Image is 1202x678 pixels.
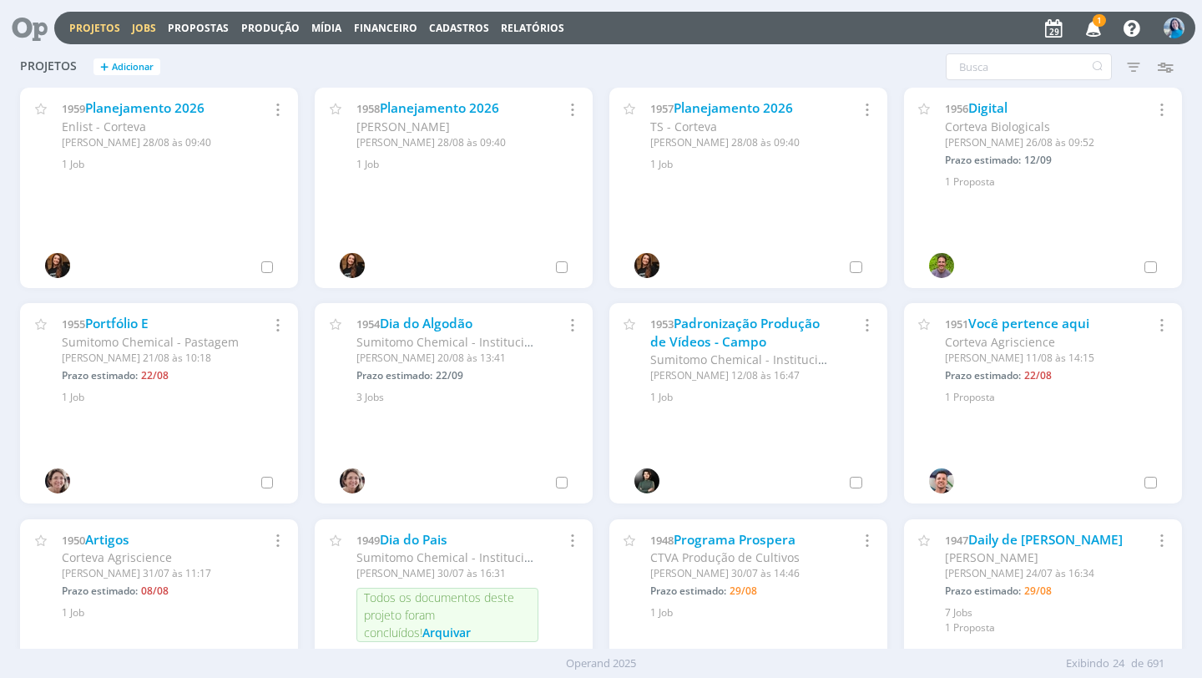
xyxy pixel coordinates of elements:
[968,531,1123,549] a: Daily de [PERSON_NAME]
[364,589,514,640] span: Todos os documentos deste projeto foram concluídos!
[945,334,1055,350] span: Corteva Agriscience
[634,253,659,278] img: T
[650,605,866,620] div: 1 Job
[45,468,70,493] img: A
[650,135,833,150] div: [PERSON_NAME] 28/08 às 09:40
[945,605,1161,620] div: 7 Jobs
[1024,368,1052,382] span: 22/08
[69,21,120,35] a: Projetos
[141,368,169,382] span: 22/08
[945,135,1128,150] div: [PERSON_NAME] 26/08 às 09:52
[100,58,109,76] span: +
[650,352,842,367] span: Sumitomo Chemical - Institucional
[650,316,674,331] span: 1953
[380,315,472,332] a: Dia do Algodão
[1147,655,1164,672] span: 691
[945,533,968,548] span: 1947
[945,101,968,116] span: 1956
[650,549,800,565] span: CTVA Produção de Cultivos
[1131,655,1144,672] span: de
[650,368,833,383] div: [PERSON_NAME] 12/08 às 16:47
[634,468,659,493] img: M
[20,59,77,73] span: Projetos
[356,316,380,331] span: 1954
[945,390,1161,405] div: 1 Proposta
[93,58,160,76] button: +Adicionar
[650,315,820,351] a: Padronização Produção de Vídeos - Campo
[85,99,205,117] a: Planejamento 2026
[1164,18,1184,38] img: E
[354,21,417,35] a: Financeiro
[674,531,795,549] a: Programa Prospera
[141,584,169,598] span: 08/08
[62,334,239,350] span: Sumitomo Chemical - Pastagem
[85,315,149,332] a: Portfólio E
[340,253,365,278] img: T
[356,566,539,581] div: [PERSON_NAME] 30/07 às 16:31
[650,566,833,581] div: [PERSON_NAME] 30/07 às 14:46
[1075,13,1109,43] button: 1
[945,368,1021,382] span: Prazo estimado:
[62,566,245,581] div: [PERSON_NAME] 31/07 às 11:17
[422,625,471,640] span: Arquivar
[62,157,278,172] div: 1 Job
[429,21,489,35] span: Cadastros
[356,119,450,134] span: [PERSON_NAME]
[496,22,569,35] button: Relatórios
[650,390,866,405] div: 1 Job
[168,21,229,35] span: Propostas
[356,533,380,548] span: 1949
[945,566,1128,581] div: [PERSON_NAME] 24/07 às 16:34
[64,22,125,35] button: Projetos
[945,316,968,331] span: 1951
[112,62,154,73] span: Adicionar
[236,22,305,35] button: Produção
[436,368,463,382] span: 22/09
[132,21,156,35] a: Jobs
[62,119,146,134] span: Enlist - Corteva
[62,368,138,382] span: Prazo estimado:
[163,22,234,35] button: Propostas
[380,531,447,549] a: Dia do Pais
[356,101,380,116] span: 1958
[356,368,432,382] span: Prazo estimado:
[62,135,245,150] div: [PERSON_NAME] 28/08 às 09:40
[650,584,726,598] span: Prazo estimado:
[945,119,1050,134] span: Corteva Biologicals
[945,584,1021,598] span: Prazo estimado:
[650,157,866,172] div: 1 Job
[356,135,539,150] div: [PERSON_NAME] 28/08 às 09:40
[945,175,1161,190] div: 1 Proposta
[945,620,1161,635] div: 1 Proposta
[349,22,422,35] button: Financeiro
[674,99,793,117] a: Planejamento 2026
[356,334,548,350] span: Sumitomo Chemical - Institucional
[968,315,1089,332] a: Você pertence aqui
[1024,584,1052,598] span: 29/08
[127,22,161,35] button: Jobs
[356,549,548,565] span: Sumitomo Chemical - Institucional
[424,22,494,35] button: Cadastros
[380,99,499,117] a: Planejamento 2026
[501,21,564,35] a: Relatórios
[356,157,573,172] div: 1 Job
[945,351,1128,366] div: [PERSON_NAME] 11/08 às 14:15
[306,22,346,35] button: Mídia
[356,351,539,366] div: [PERSON_NAME] 20/08 às 13:41
[241,21,300,35] a: Produção
[650,101,674,116] span: 1957
[356,390,573,405] div: 3 Jobs
[62,584,138,598] span: Prazo estimado:
[946,53,1112,80] input: Busca
[62,101,85,116] span: 1959
[650,533,674,548] span: 1948
[62,316,85,331] span: 1955
[730,584,757,598] span: 29/08
[62,351,245,366] div: [PERSON_NAME] 21/08 às 10:18
[945,153,1021,167] span: Prazo estimado:
[62,605,278,620] div: 1 Job
[62,549,172,565] span: Corteva Agriscience
[311,21,341,35] a: Mídia
[1024,153,1052,167] span: 12/09
[929,253,954,278] img: T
